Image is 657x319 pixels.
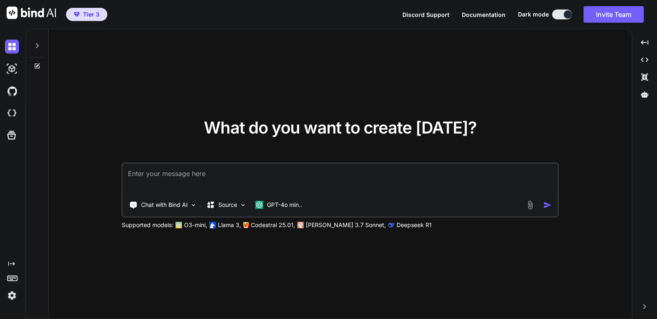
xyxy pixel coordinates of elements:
[218,221,241,229] p: Llama 3,
[251,221,295,229] p: Codestral 25.01,
[141,201,188,209] p: Chat with Bind AI
[66,8,107,21] button: premiumTier 3
[243,222,249,228] img: Mistral-AI
[204,117,477,138] span: What do you want to create [DATE]?
[306,221,386,229] p: [PERSON_NAME] 3.7 Sonnet,
[5,289,19,303] img: settings
[584,6,644,23] button: Invite Team
[184,221,207,229] p: O3-mini,
[190,202,197,209] img: Pick Tools
[5,62,19,76] img: darkAi-studio
[5,40,19,54] img: darkChat
[5,106,19,120] img: cloudideIcon
[122,221,173,229] p: Supported models:
[218,201,237,209] p: Source
[240,202,247,209] img: Pick Models
[210,222,216,228] img: Llama2
[518,10,549,19] span: Dark mode
[402,11,449,18] span: Discord Support
[402,10,449,19] button: Discord Support
[74,12,80,17] img: premium
[462,11,506,18] span: Documentation
[462,10,506,19] button: Documentation
[5,84,19,98] img: githubDark
[397,221,432,229] p: Deepseek R1
[176,222,182,228] img: GPT-4
[255,201,264,209] img: GPT-4o mini
[83,10,99,19] span: Tier 3
[7,7,56,19] img: Bind AI
[267,201,302,209] p: GPT-4o min..
[388,222,395,228] img: claude
[298,222,304,228] img: claude
[525,200,535,210] img: attachment
[543,201,552,209] img: icon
